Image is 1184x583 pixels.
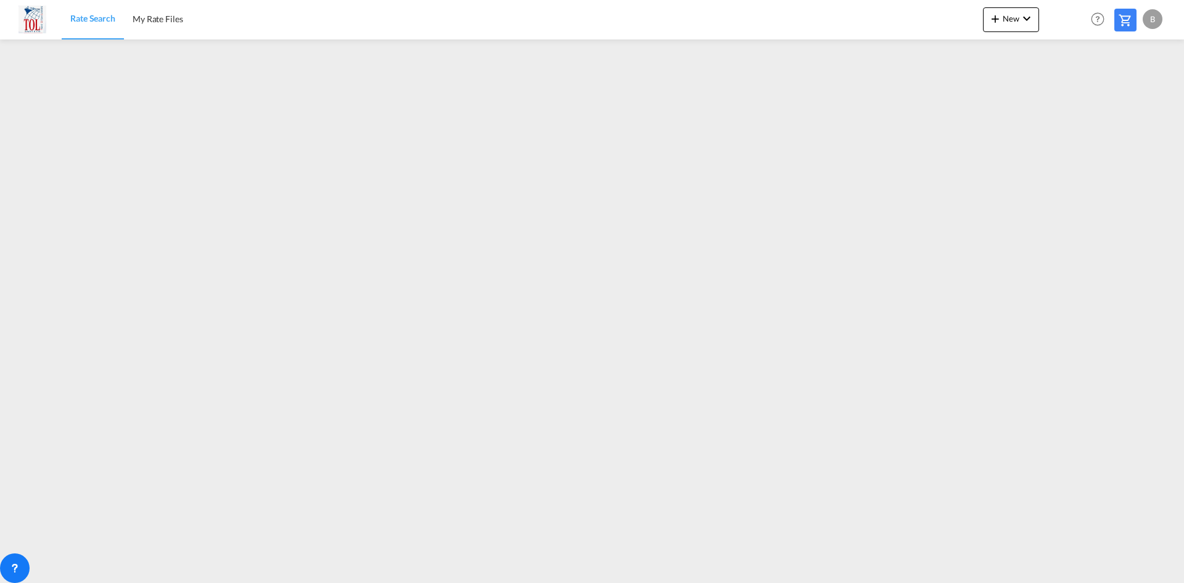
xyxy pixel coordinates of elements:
span: New [988,14,1034,23]
div: B [1143,9,1162,29]
span: My Rate Files [133,14,183,24]
div: Help [1087,9,1114,31]
img: bab47dd0da2811ee987f8df8397527d3.JPG [18,6,46,33]
md-icon: icon-plus 400-fg [988,11,1003,26]
span: Help [1087,9,1108,30]
span: Rate Search [70,13,115,23]
md-icon: icon-chevron-down [1019,11,1034,26]
button: icon-plus 400-fgNewicon-chevron-down [983,7,1039,32]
